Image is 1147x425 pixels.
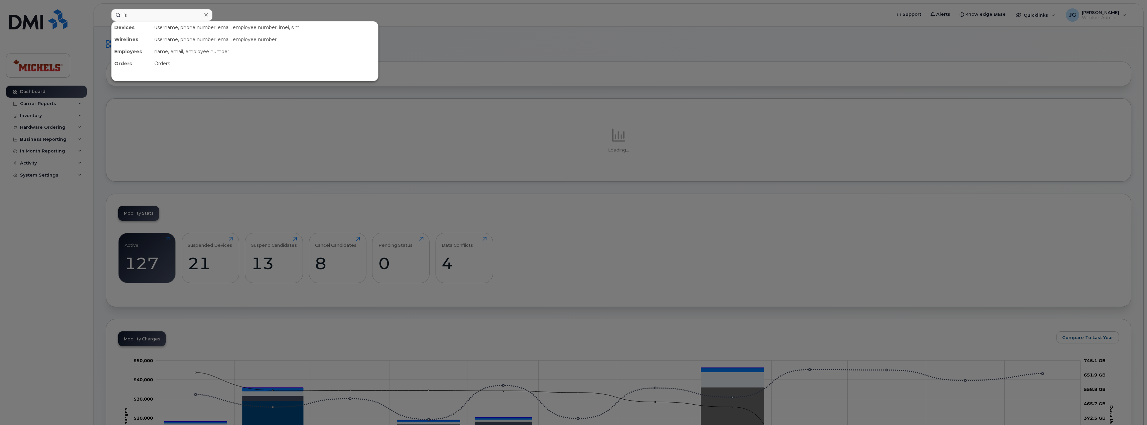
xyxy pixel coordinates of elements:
div: Employees [112,45,152,58]
div: Orders [112,58,152,70]
div: username, phone number, email, employee number [152,33,378,45]
div: Wirelines [112,33,152,45]
div: Orders [152,58,378,70]
div: Devices [112,21,152,33]
div: username, phone number, email, employee number, imei, sim [152,21,378,33]
div: name, email, employee number [152,45,378,58]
